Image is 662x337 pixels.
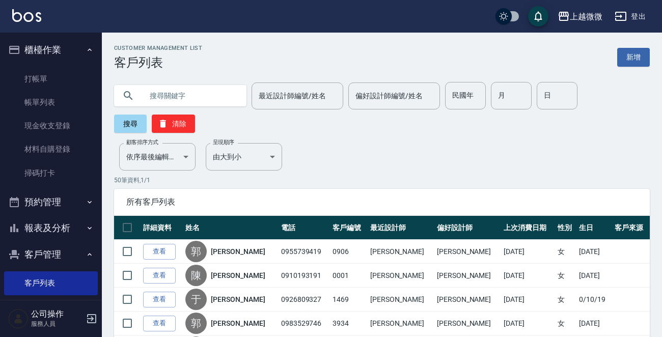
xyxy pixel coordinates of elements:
[211,246,265,257] a: [PERSON_NAME]
[330,312,368,335] td: 3934
[143,292,176,307] a: 查看
[185,241,207,262] div: 郭
[4,37,98,63] button: 櫃檯作業
[4,161,98,185] a: 掃碼打卡
[8,308,29,329] img: Person
[501,264,555,288] td: [DATE]
[611,7,650,26] button: 登出
[368,288,434,312] td: [PERSON_NAME]
[12,9,41,22] img: Logo
[211,294,265,304] a: [PERSON_NAME]
[330,288,368,312] td: 1469
[576,312,612,335] td: [DATE]
[213,138,234,146] label: 呈現順序
[279,288,330,312] td: 0926809327
[528,6,548,26] button: save
[211,270,265,280] a: [PERSON_NAME]
[4,67,98,91] a: 打帳單
[126,138,158,146] label: 顧客排序方式
[279,216,330,240] th: 電話
[555,264,577,288] td: 女
[434,288,501,312] td: [PERSON_NAME]
[4,295,98,319] a: 卡券管理
[501,312,555,335] td: [DATE]
[143,268,176,284] a: 查看
[555,240,577,264] td: 女
[119,143,196,171] div: 依序最後編輯時間
[185,289,207,310] div: 于
[114,45,202,51] h2: Customer Management List
[576,288,612,312] td: 0/10/19
[141,216,183,240] th: 詳細資料
[330,216,368,240] th: 客戶編號
[31,319,83,328] p: 服務人員
[570,10,602,23] div: 上越微微
[114,176,650,185] p: 50 筆資料, 1 / 1
[434,240,501,264] td: [PERSON_NAME]
[279,312,330,335] td: 0983529746
[501,216,555,240] th: 上次消費日期
[434,264,501,288] td: [PERSON_NAME]
[143,316,176,331] a: 查看
[368,216,434,240] th: 最近設計師
[576,216,612,240] th: 生日
[4,91,98,114] a: 帳單列表
[185,265,207,286] div: 陳
[4,215,98,241] button: 報表及分析
[4,241,98,268] button: 客戶管理
[555,312,577,335] td: 女
[368,264,434,288] td: [PERSON_NAME]
[114,115,147,133] button: 搜尋
[4,271,98,295] a: 客戶列表
[501,240,555,264] td: [DATE]
[4,114,98,137] a: 現金收支登錄
[206,143,282,171] div: 由大到小
[31,309,83,319] h5: 公司操作
[617,48,650,67] a: 新增
[368,312,434,335] td: [PERSON_NAME]
[368,240,434,264] td: [PERSON_NAME]
[279,264,330,288] td: 0910193191
[183,216,278,240] th: 姓名
[185,313,207,334] div: 郭
[576,264,612,288] td: [DATE]
[4,137,98,161] a: 材料自購登錄
[554,6,606,27] button: 上越微微
[126,197,638,207] span: 所有客戶列表
[612,216,650,240] th: 客戶來源
[152,115,195,133] button: 清除
[114,55,202,70] h3: 客戶列表
[211,318,265,328] a: [PERSON_NAME]
[434,312,501,335] td: [PERSON_NAME]
[143,82,238,109] input: 搜尋關鍵字
[501,288,555,312] td: [DATE]
[143,244,176,260] a: 查看
[576,240,612,264] td: [DATE]
[330,264,368,288] td: 0001
[555,288,577,312] td: 女
[434,216,501,240] th: 偏好設計師
[555,216,577,240] th: 性別
[330,240,368,264] td: 0906
[279,240,330,264] td: 0955739419
[4,189,98,215] button: 預約管理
